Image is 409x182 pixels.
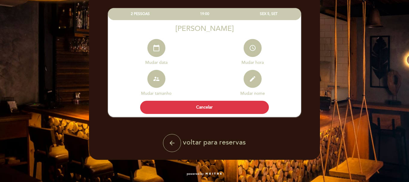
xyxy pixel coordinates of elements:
span: Mudar hora [241,60,264,65]
i: edit [249,75,256,82]
button: access_time [244,39,262,57]
button: edit [244,70,262,88]
span: powered by [187,172,204,176]
span: Mudar data [145,60,168,65]
button: calendar_today [147,39,165,57]
i: access_time [249,44,256,52]
div: [PERSON_NAME] [108,24,301,33]
button: arrow_back [163,134,181,152]
a: powered by [187,172,222,176]
span: Mudar nome [240,91,265,96]
i: arrow_back [168,139,176,147]
div: 2 PESSOAS [108,8,172,19]
i: calendar_today [153,44,160,52]
img: MEITRE [205,172,222,175]
span: voltar para reservas [183,138,246,147]
button: supervisor_account [147,70,165,88]
i: supervisor_account [153,75,160,82]
div: SEX 5, SET [237,8,301,19]
div: 19:00 [172,8,236,19]
span: Mudar tamanho [141,91,171,96]
button: Cancelar [140,101,269,114]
